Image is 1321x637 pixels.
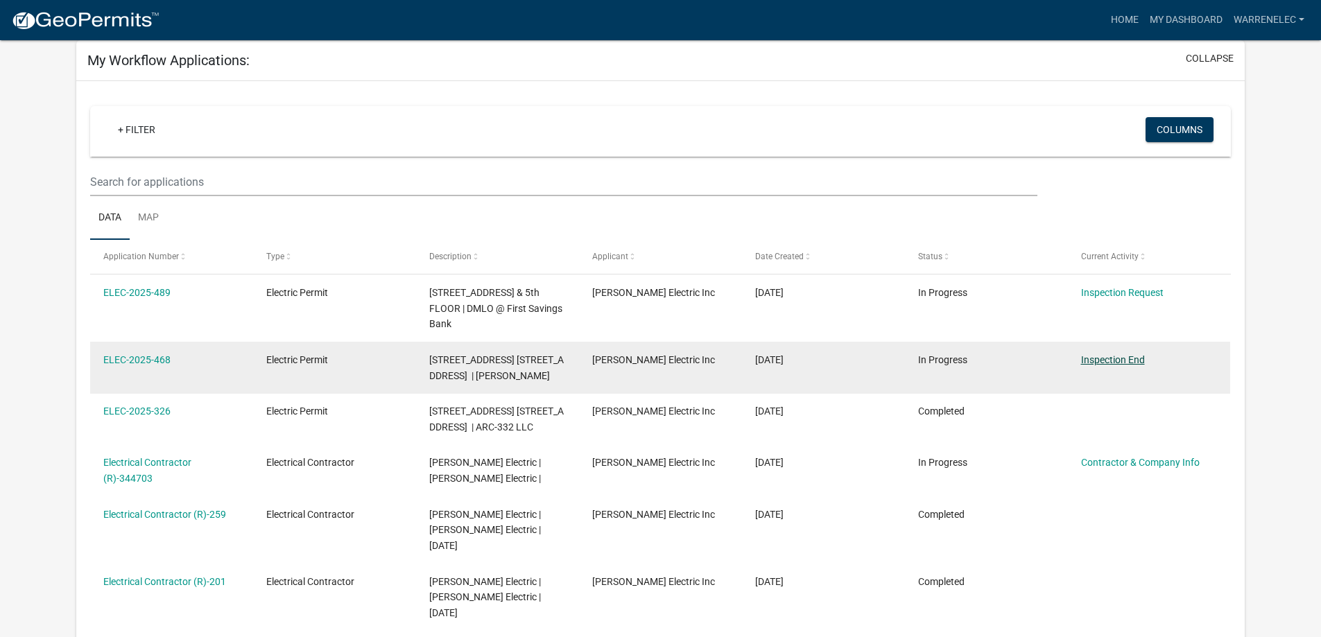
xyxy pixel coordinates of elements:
[1081,287,1164,298] a: Inspection Request
[266,287,328,298] span: Electric Permit
[429,354,564,381] span: 1202 SPRUCE DRIVE 1202 Spruce Drive | Wilson Angela
[429,509,541,552] span: Warren Electric | Warren Electric | 12/31/2025
[1067,240,1230,273] datatable-header-cell: Current Activity
[592,252,628,261] span: Applicant
[592,509,715,520] span: Warren Electric Inc
[592,405,715,417] span: Warren Electric Inc
[266,457,354,468] span: Electrical Contractor
[130,196,167,241] a: Map
[755,576,784,587] span: 02/19/2024
[103,252,179,261] span: Application Number
[103,576,226,587] a: Electrical Contractor (R)-201
[918,457,967,468] span: In Progress
[90,240,253,273] datatable-header-cell: Application Number
[103,354,171,365] a: ELEC-2025-468
[429,405,564,433] span: 332 SPRING STREET 332 Spring Street | ARC-332 LLC
[266,509,354,520] span: Electrical Contractor
[103,405,171,417] a: ELEC-2025-326
[266,405,328,417] span: Electric Permit
[1228,7,1310,33] a: warrenelec
[90,168,1037,196] input: Search for applications
[90,196,130,241] a: Data
[918,576,965,587] span: Completed
[107,117,166,142] a: + Filter
[592,576,715,587] span: Warren Electric Inc
[592,457,715,468] span: Warren Electric Inc
[579,240,742,273] datatable-header-cell: Applicant
[103,509,226,520] a: Electrical Contractor (R)-259
[429,287,562,330] span: 702 NORTH SHORE DRIVE 4th & 5th FLOOR | DMLO @ First Savings Bank
[1146,117,1214,142] button: Columns
[755,252,804,261] span: Date Created
[103,457,191,484] a: Electrical Contractor (R)-344703
[755,405,784,417] span: 06/09/2025
[755,457,784,468] span: 12/06/2024
[1081,354,1145,365] a: Inspection End
[918,405,965,417] span: Completed
[266,576,354,587] span: Electrical Contractor
[266,252,284,261] span: Type
[904,240,1067,273] datatable-header-cell: Status
[918,509,965,520] span: Completed
[1105,7,1144,33] a: Home
[742,240,905,273] datatable-header-cell: Date Created
[87,52,250,69] h5: My Workflow Applications:
[918,354,967,365] span: In Progress
[429,252,472,261] span: Description
[592,287,715,298] span: Warren Electric Inc
[918,252,942,261] span: Status
[755,509,784,520] span: 12/05/2024
[103,287,171,298] a: ELEC-2025-489
[1081,252,1139,261] span: Current Activity
[592,354,715,365] span: Warren Electric Inc
[1144,7,1228,33] a: My Dashboard
[429,457,541,484] span: Warren Electric | Warren Electric |
[266,354,328,365] span: Electric Permit
[755,287,784,298] span: 09/10/2025
[918,287,967,298] span: In Progress
[755,354,784,365] span: 08/28/2025
[1081,457,1200,468] a: Contractor & Company Info
[429,576,541,619] span: Warren Electric | Warren Electric | 12/31/2024
[1186,51,1234,66] button: collapse
[416,240,579,273] datatable-header-cell: Description
[253,240,416,273] datatable-header-cell: Type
